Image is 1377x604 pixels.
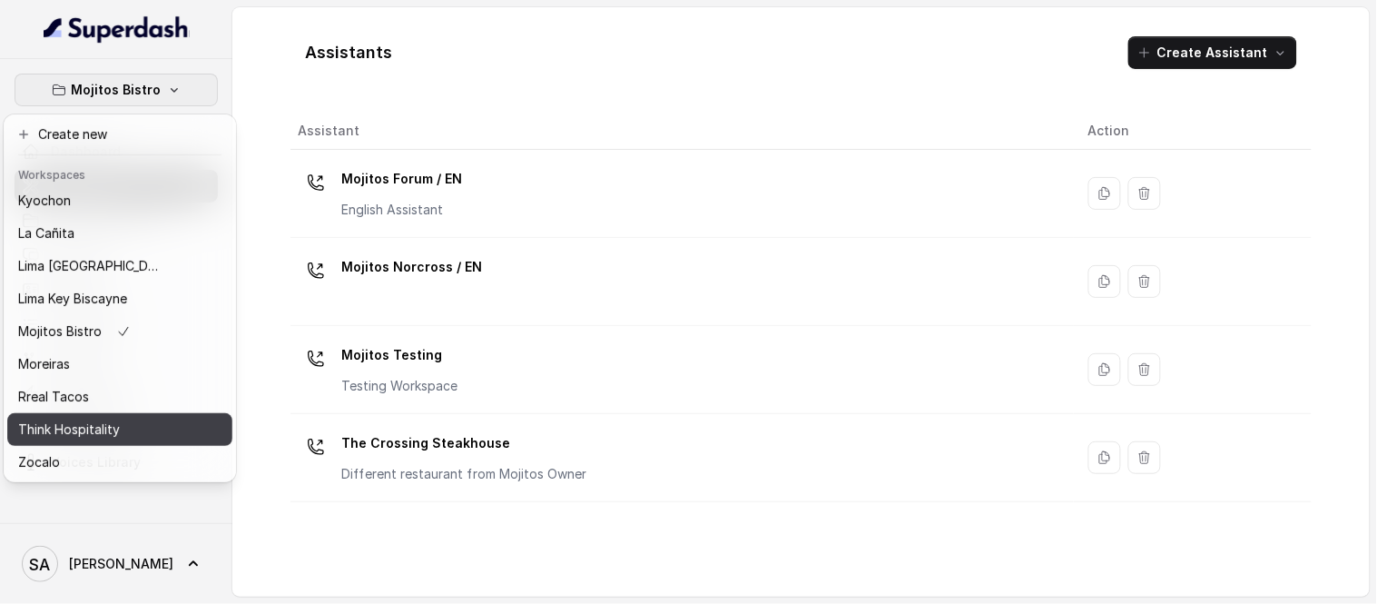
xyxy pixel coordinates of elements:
[18,255,163,277] p: Lima [GEOGRAPHIC_DATA]
[7,159,232,188] header: Workspaces
[18,223,74,244] p: La Cañita
[18,386,89,408] p: Rreal Tacos
[18,419,120,441] p: Think Hospitality
[7,118,232,151] button: Create new
[18,321,102,342] p: Mojitos Bistro
[18,190,71,212] p: Kyochon
[15,74,218,106] button: Mojitos Bistro
[18,451,60,473] p: Zocalo
[4,114,236,482] div: Mojitos Bistro
[18,353,70,375] p: Moreiras
[18,288,127,310] p: Lima Key Biscayne
[72,79,162,101] p: Mojitos Bistro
